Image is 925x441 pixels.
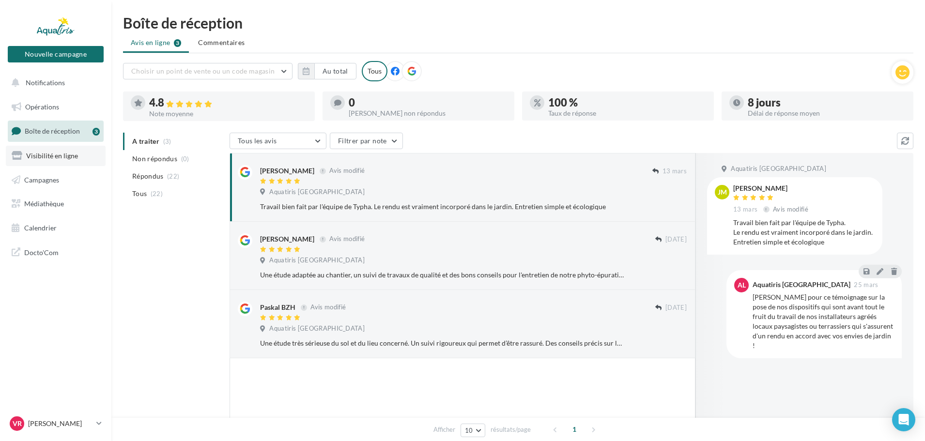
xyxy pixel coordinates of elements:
[260,338,624,348] div: Une étude très sérieuse du sol et du lieu concerné. Un suivi rigoureux qui permet d’être rassuré....
[329,167,365,175] span: Avis modifié
[738,280,746,290] span: AL
[773,205,808,213] span: Avis modifié
[6,242,106,262] a: Docto'Com
[149,110,307,117] div: Note moyenne
[433,425,455,434] span: Afficher
[24,224,57,232] span: Calendrier
[149,97,307,108] div: 4.8
[123,63,293,79] button: Choisir un point de vente ou un code magasin
[6,121,106,141] a: Boîte de réception3
[26,152,78,160] span: Visibilité en ligne
[269,256,365,265] span: Aquatiris [GEOGRAPHIC_DATA]
[349,97,507,108] div: 0
[6,146,106,166] a: Visibilité en ligne
[461,424,485,437] button: 10
[230,133,326,149] button: Tous les avis
[24,175,59,183] span: Campagnes
[151,190,163,198] span: (22)
[181,155,189,163] span: (0)
[854,282,878,288] span: 25 mars
[349,110,507,117] div: [PERSON_NAME] non répondus
[13,419,22,428] span: VR
[260,270,624,280] div: Une étude adaptée au chantier, un suivi de travaux de qualité et des bons conseils pour l'entreti...
[167,172,179,180] span: (22)
[260,234,314,244] div: [PERSON_NAME]
[731,165,826,173] span: Aquatiris [GEOGRAPHIC_DATA]
[753,292,894,350] div: [PERSON_NAME] pour ce témoignage sur la pose de nos dispositifs qui sont avant tout le fruit du t...
[131,67,275,75] span: Choisir un point de vente ou un code magasin
[198,38,245,47] span: Commentaires
[663,167,687,176] span: 13 mars
[132,189,147,198] span: Tous
[260,202,624,212] div: Travail bien fait par l'équipe de Typha. Le rendu est vraiment incorporé dans le jardin. Entretie...
[548,97,706,108] div: 100 %
[24,199,64,208] span: Médiathèque
[28,419,92,428] p: [PERSON_NAME]
[892,408,915,431] div: Open Intercom Messenger
[733,218,875,247] div: Travail bien fait par l'équipe de Typha. Le rendu est vraiment incorporé dans le jardin. Entretie...
[6,73,102,93] button: Notifications
[269,324,365,333] span: Aquatiris [GEOGRAPHIC_DATA]
[748,110,906,117] div: Délai de réponse moyen
[25,127,80,135] span: Boîte de réception
[567,422,582,437] span: 1
[269,188,365,197] span: Aquatiris [GEOGRAPHIC_DATA]
[718,187,727,197] span: jM
[748,97,906,108] div: 8 jours
[665,235,687,244] span: [DATE]
[310,304,346,311] span: Avis modifié
[26,78,65,87] span: Notifications
[753,281,850,288] div: Aquatiris [GEOGRAPHIC_DATA]
[132,171,164,181] span: Répondus
[92,128,100,136] div: 3
[362,61,387,81] div: Tous
[298,63,356,79] button: Au total
[6,170,106,190] a: Campagnes
[465,426,473,434] span: 10
[733,205,757,214] span: 13 mars
[491,425,531,434] span: résultats/page
[6,194,106,214] a: Médiathèque
[260,303,295,312] div: Paskal BZH
[25,103,59,111] span: Opérations
[733,185,810,192] div: [PERSON_NAME]
[8,46,104,62] button: Nouvelle campagne
[6,218,106,238] a: Calendrier
[123,15,913,30] div: Boîte de réception
[238,137,277,145] span: Tous les avis
[24,246,59,259] span: Docto'Com
[8,414,104,433] a: VR [PERSON_NAME]
[6,97,106,117] a: Opérations
[665,304,687,312] span: [DATE]
[548,110,706,117] div: Taux de réponse
[330,133,403,149] button: Filtrer par note
[260,166,314,176] div: [PERSON_NAME]
[314,63,356,79] button: Au total
[329,235,365,243] span: Avis modifié
[132,154,177,164] span: Non répondus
